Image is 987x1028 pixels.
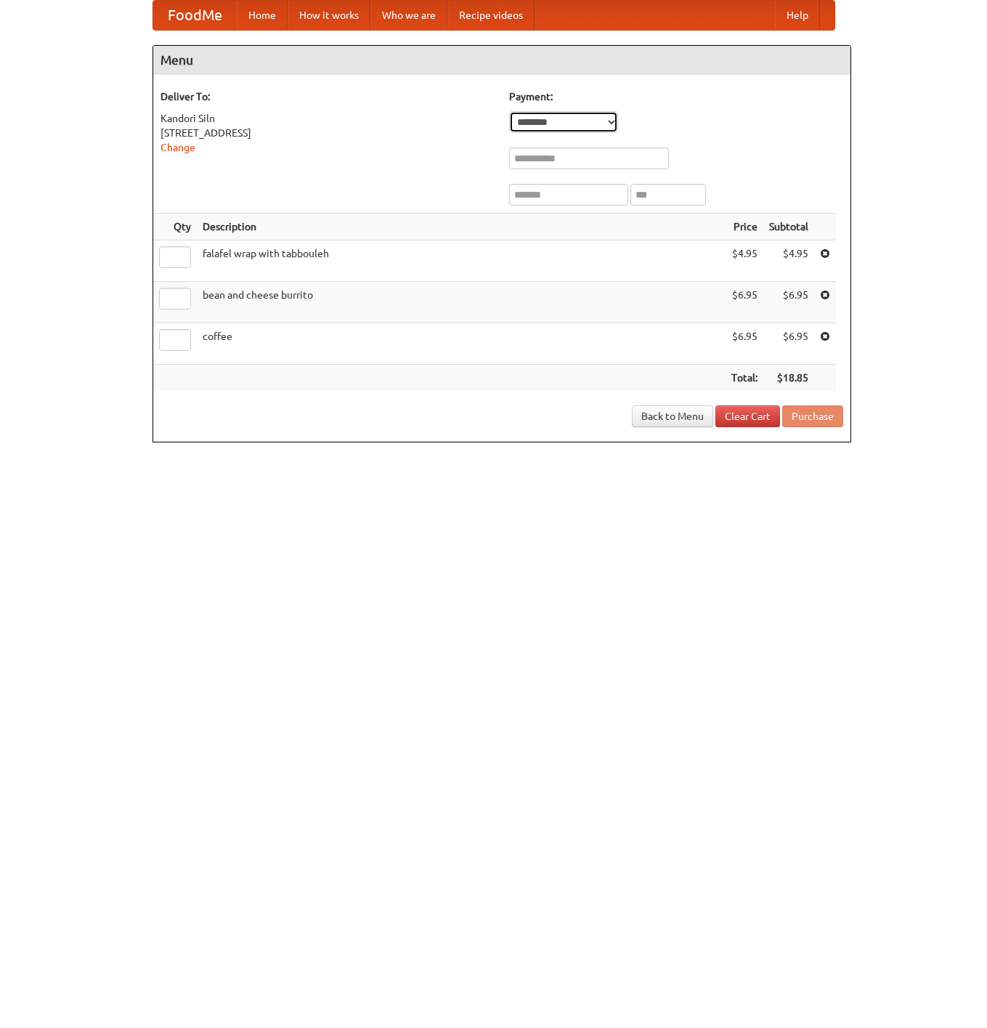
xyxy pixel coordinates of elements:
div: Kandori Siln [161,111,495,126]
td: $6.95 [763,282,814,323]
td: $6.95 [726,282,763,323]
td: $6.95 [726,323,763,365]
h5: Payment: [509,89,843,104]
td: $4.95 [763,240,814,282]
th: Qty [153,214,197,240]
th: Price [726,214,763,240]
a: How it works [288,1,370,30]
td: falafel wrap with tabbouleh [197,240,726,282]
th: Description [197,214,726,240]
td: $4.95 [726,240,763,282]
a: Change [161,142,195,153]
th: Subtotal [763,214,814,240]
td: $6.95 [763,323,814,365]
h5: Deliver To: [161,89,495,104]
a: FoodMe [153,1,237,30]
td: coffee [197,323,726,365]
button: Purchase [782,405,843,427]
a: Clear Cart [715,405,780,427]
a: Who we are [370,1,447,30]
td: bean and cheese burrito [197,282,726,323]
a: Home [237,1,288,30]
h4: Menu [153,46,850,75]
th: Total: [726,365,763,392]
div: [STREET_ADDRESS] [161,126,495,140]
th: $18.85 [763,365,814,392]
a: Recipe videos [447,1,535,30]
a: Help [775,1,820,30]
a: Back to Menu [632,405,713,427]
